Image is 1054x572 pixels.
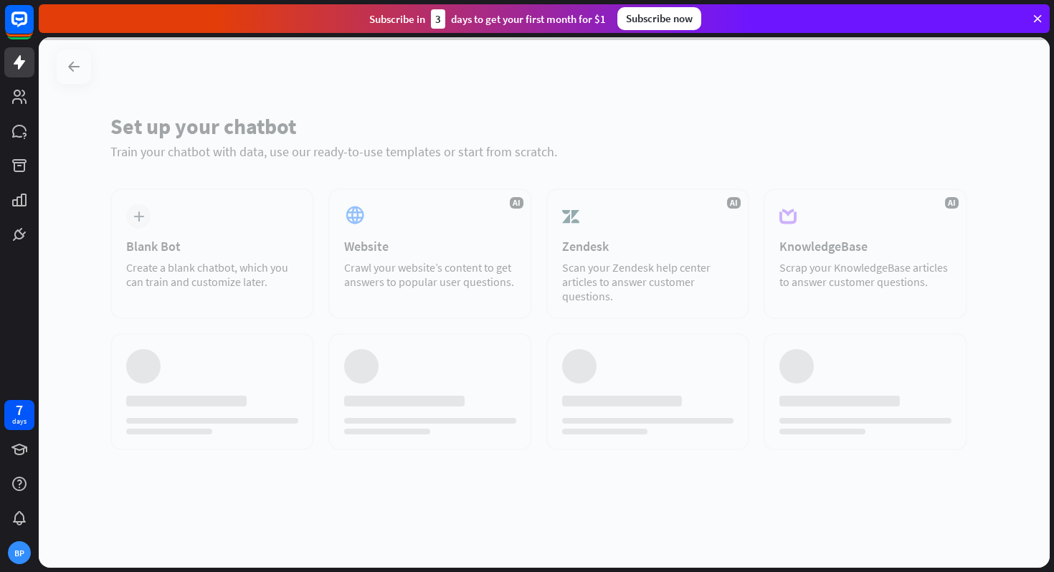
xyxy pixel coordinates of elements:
[4,400,34,430] a: 7 days
[617,7,701,30] div: Subscribe now
[8,541,31,564] div: BP
[12,416,27,426] div: days
[369,9,606,29] div: Subscribe in days to get your first month for $1
[431,9,445,29] div: 3
[16,404,23,416] div: 7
